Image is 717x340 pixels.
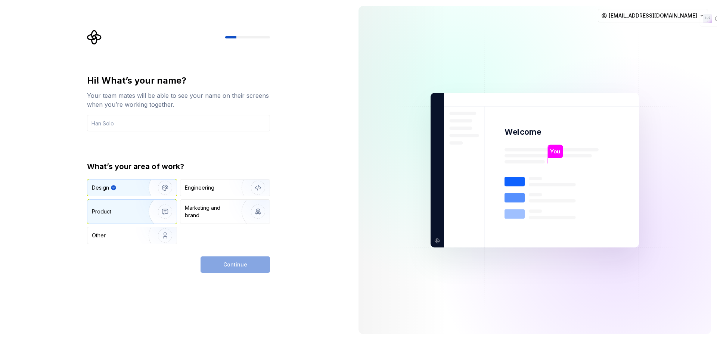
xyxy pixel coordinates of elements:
button: [EMAIL_ADDRESS][DOMAIN_NAME] [598,9,708,22]
div: Other [92,232,106,239]
p: Welcome [505,127,541,137]
div: Your team mates will be able to see your name on their screens when you’re working together. [87,91,270,109]
div: What’s your area of work? [87,161,270,172]
svg: Supernova Logo [87,30,102,45]
p: You [550,147,560,155]
div: Hi! What’s your name? [87,75,270,87]
div: Marketing and brand [185,204,235,219]
div: Product [92,208,111,215]
div: Engineering [185,184,214,191]
div: Design [92,184,109,191]
span: [EMAIL_ADDRESS][DOMAIN_NAME] [609,12,697,19]
input: Han Solo [87,115,270,131]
